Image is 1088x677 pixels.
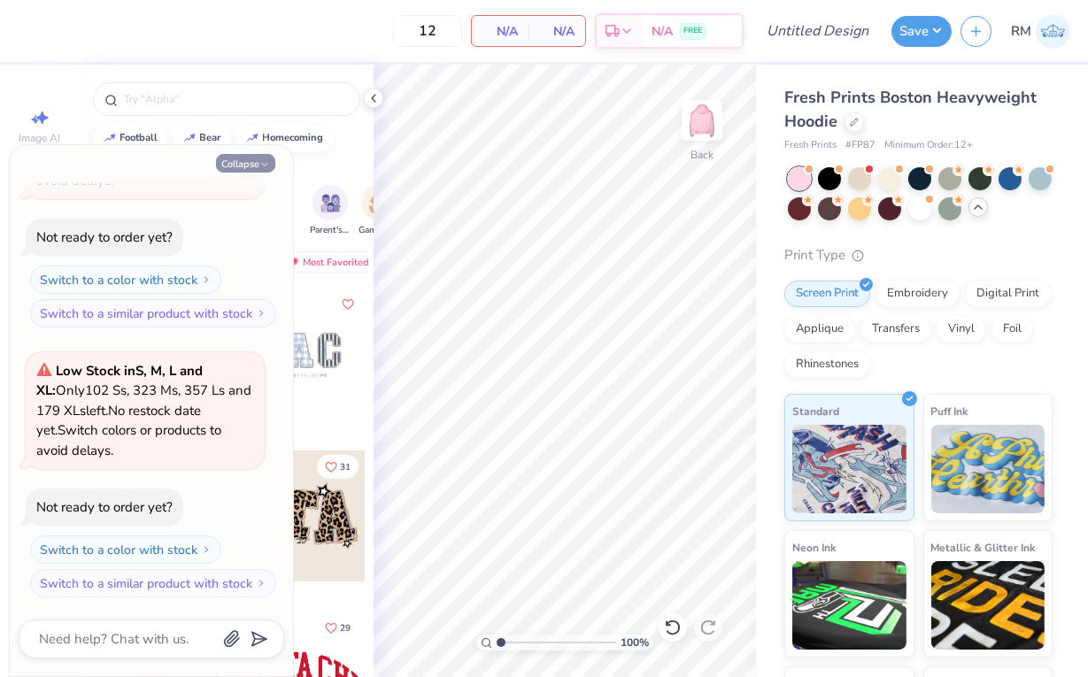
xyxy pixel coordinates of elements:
[337,294,359,315] button: Like
[1011,21,1031,42] span: RM
[845,138,876,153] span: # FP87
[340,624,351,633] span: 29
[784,351,870,378] div: Rhinestones
[359,185,399,237] button: filter button
[792,425,907,513] img: Standard
[992,316,1033,342] div: Foil
[965,281,1051,307] div: Digital Print
[784,138,837,153] span: Fresh Prints
[182,133,197,143] img: trend_line.gif
[19,131,61,145] span: Image AI
[1036,14,1070,49] img: Raissa Miglioli
[310,224,351,237] span: Parent's Weekend
[860,316,931,342] div: Transfers
[683,25,702,37] span: FREE
[539,22,575,41] span: N/A
[30,535,221,564] button: Switch to a color with stock
[120,133,158,142] div: football
[891,16,952,47] button: Save
[320,193,341,213] img: Parent's Weekend Image
[937,316,986,342] div: Vinyl
[621,635,649,650] span: 100 %
[792,561,907,650] img: Neon Ink
[393,15,462,47] input: – –
[30,299,276,327] button: Switch to a similar product with stock
[36,362,203,400] strong: Low Stock in S, M, L and XL :
[369,193,390,213] img: Game Day Image
[784,281,870,307] div: Screen Print
[173,125,229,151] button: bear
[277,251,377,273] div: Most Favorited
[691,147,714,163] div: Back
[931,402,968,420] span: Puff Ink
[931,561,1046,650] img: Metallic & Glitter Ink
[884,138,973,153] span: Minimum Order: 12 +
[122,90,349,108] input: Try "Alpha"
[482,22,518,41] span: N/A
[103,133,117,143] img: trend_line.gif
[317,455,359,479] button: Like
[256,578,266,589] img: Switch to a similar product with stock
[36,228,173,246] div: Not ready to order yet?
[340,463,351,472] span: 31
[792,402,839,420] span: Standard
[359,224,399,237] span: Game Day
[36,402,201,440] span: No restock date yet.
[784,245,1053,265] div: Print Type
[256,308,266,319] img: Switch to a similar product with stock
[684,103,720,138] img: Back
[310,185,351,237] button: filter button
[36,92,243,189] span: Only 81 Ss, 371 Ms, 470 Ls and 157 XLs left. Switch colors or products to avoid delays.
[1011,14,1070,49] a: RM
[216,154,275,173] button: Collapse
[201,544,212,555] img: Switch to a color with stock
[931,538,1036,557] span: Metallic & Glitter Ink
[200,133,221,142] div: bear
[245,133,259,143] img: trend_line.gif
[317,616,359,640] button: Like
[792,538,836,557] span: Neon Ink
[652,22,673,41] span: N/A
[30,265,221,294] button: Switch to a color with stock
[752,13,883,49] input: Untitled Design
[263,133,324,142] div: homecoming
[310,185,351,237] div: filter for Parent's Weekend
[36,362,251,459] span: Only 102 Ss, 323 Ms, 357 Ls and 179 XLs left. Switch colors or products to avoid delays.
[359,185,399,237] div: filter for Game Day
[201,274,212,285] img: Switch to a color with stock
[30,569,276,597] button: Switch to a similar product with stock
[931,425,1046,513] img: Puff Ink
[784,316,855,342] div: Applique
[784,87,1037,132] span: Fresh Prints Boston Heavyweight Hoodie
[36,498,173,516] div: Not ready to order yet?
[235,125,332,151] button: homecoming
[93,125,166,151] button: football
[876,281,960,307] div: Embroidery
